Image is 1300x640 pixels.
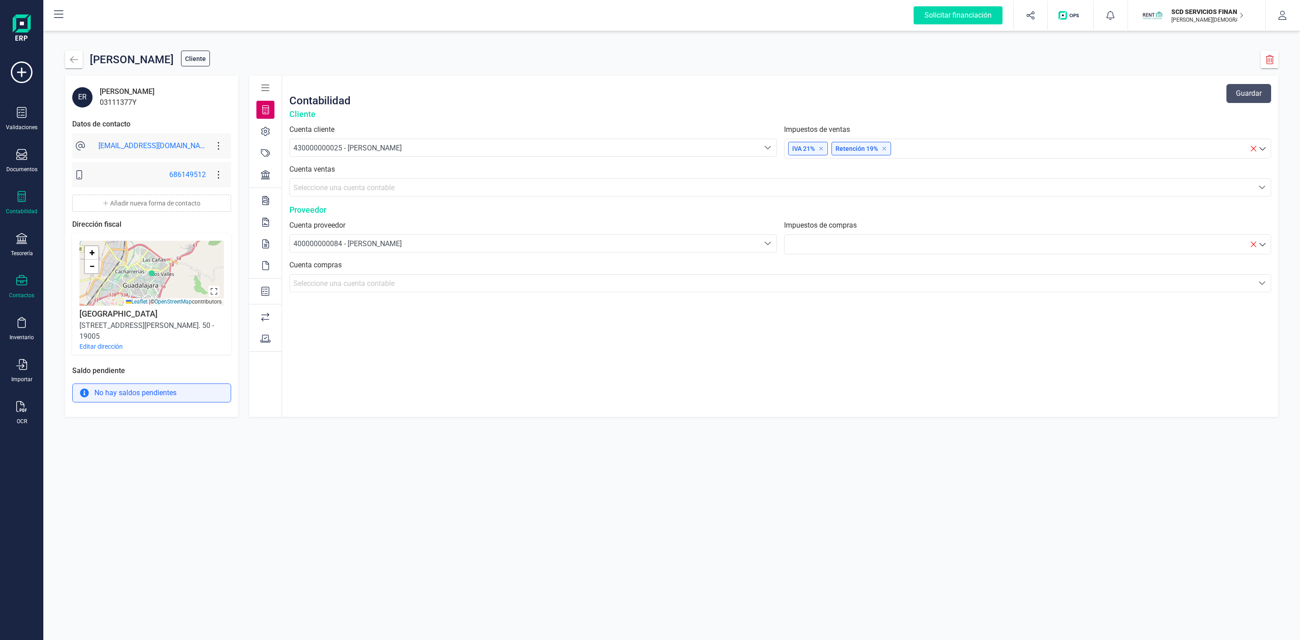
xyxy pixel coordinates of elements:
[1053,1,1088,30] button: Logo de OPS
[759,235,776,252] div: Seleccione una cuenta
[1142,5,1162,25] img: SC
[98,140,206,151] div: [EMAIL_ADDRESS][DOMAIN_NAME]
[79,342,123,351] button: Editar dirección
[11,250,33,257] div: Tesorería
[149,299,150,305] span: |
[293,183,395,192] span: Seleccione una cuenta contable
[100,86,154,97] div: [PERSON_NAME]
[836,144,887,153] p: Retención 19%
[149,270,155,276] img: Marker
[6,166,37,173] div: Documentos
[1139,1,1254,30] button: SCSCD SERVICIOS FINANCIEROS SL[PERSON_NAME][DEMOGRAPHIC_DATA][DEMOGRAPHIC_DATA]
[72,119,130,130] div: Datos de contacto
[90,51,174,68] div: [PERSON_NAME]
[759,139,776,156] div: Seleccione una cuenta
[89,261,95,272] span: −
[89,247,95,258] span: +
[126,299,148,305] a: Leaflet
[1226,84,1271,103] button: Guardar
[1254,179,1271,196] div: Seleccione una cuenta
[169,169,206,180] div: 686149512
[72,219,121,230] div: Dirección fiscal
[79,320,224,342] div: [STREET_ADDRESS][PERSON_NAME]. 50 - 19005
[792,144,824,153] p: IVA 21%
[9,334,34,341] div: Inventario
[72,365,231,383] div: Saldo pendiente
[914,6,1003,24] div: Solicitar financiación
[289,108,1271,121] div: Cliente
[6,124,37,131] div: Validaciones
[903,1,1013,30] button: Solicitar financiación
[85,260,98,273] a: Zoom out
[154,299,192,305] a: OpenStreetMap
[9,292,34,299] div: Contactos
[1171,7,1244,16] p: SCD SERVICIOS FINANCIEROS SL
[79,308,158,320] div: [GEOGRAPHIC_DATA]
[1254,275,1271,292] div: Seleccione una cuenta
[6,208,37,215] div: Contabilidad
[289,164,1271,175] label: Cuenta ventas
[784,124,1272,135] label: Impuestos de ventas
[289,124,777,135] label: Cuenta cliente
[293,279,395,288] span: Seleccione una cuenta contable
[100,97,154,108] div: 03111377Y
[289,204,1271,216] div: Proveedor
[293,144,402,152] span: 430000000025 - [PERSON_NAME]
[784,220,1272,231] label: Impuestos de compras
[72,195,231,212] button: Añadir nueva forma de contacto
[1171,16,1244,23] p: [PERSON_NAME][DEMOGRAPHIC_DATA][DEMOGRAPHIC_DATA]
[72,383,231,402] div: No hay saldos pendientes
[17,418,27,425] div: OCR
[1059,11,1082,20] img: Logo de OPS
[289,220,777,231] label: Cuenta proveedor
[124,298,224,306] div: © contributors
[11,376,32,383] div: Importar
[289,93,351,108] div: Contabilidad
[181,51,210,66] div: Cliente
[289,260,1271,271] label: Cuenta compras
[85,246,98,260] a: Zoom in
[293,239,402,248] span: 400000000084 - [PERSON_NAME]
[72,87,93,107] div: ER
[13,14,31,43] img: Logo Finanedi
